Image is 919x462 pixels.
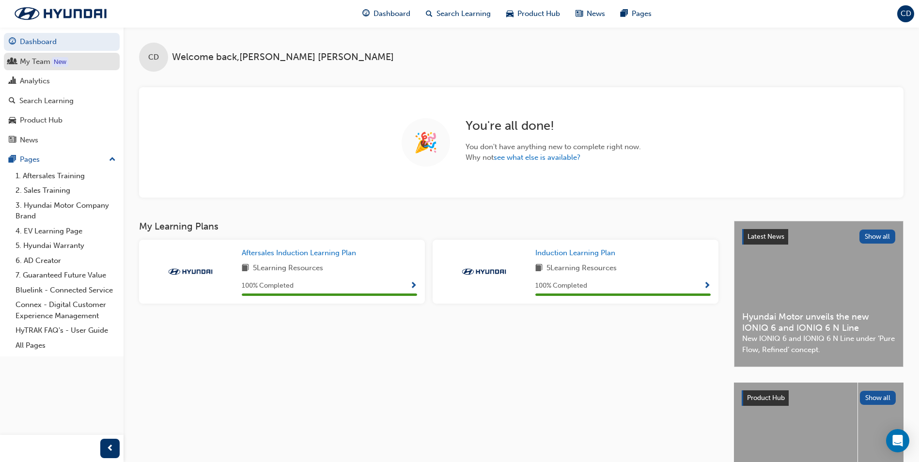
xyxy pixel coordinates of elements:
a: pages-iconPages [613,4,659,24]
button: Show Progress [410,280,417,292]
button: Show all [859,230,896,244]
span: Product Hub [747,394,785,402]
span: You don ' t have anything new to complete right now. [466,141,641,153]
a: car-iconProduct Hub [498,4,568,24]
span: 🎉 [414,137,438,148]
a: 2. Sales Training [12,183,120,198]
span: Welcome back , [PERSON_NAME] [PERSON_NAME] [172,52,394,63]
span: book-icon [535,262,543,275]
img: Trak [457,267,511,277]
a: see what else is available? [494,153,580,162]
span: Aftersales Induction Learning Plan [242,248,356,257]
a: Dashboard [4,33,120,51]
span: CD [901,8,911,19]
h2: You ' re all done! [466,118,641,134]
a: Product HubShow all [742,390,896,406]
span: New IONIQ 6 and IONIQ 6 N Line under ‘Pure Flow, Refined’ concept. [742,333,895,355]
a: 6. AD Creator [12,253,120,268]
a: 3. Hyundai Motor Company Brand [12,198,120,224]
span: prev-icon [107,443,114,455]
span: Show Progress [410,282,417,291]
a: news-iconNews [568,4,613,24]
span: Latest News [748,232,784,241]
a: 1. Aftersales Training [12,169,120,184]
span: search-icon [426,8,433,20]
a: Bluelink - Connected Service [12,283,120,298]
span: Product Hub [517,8,560,19]
div: News [20,135,38,146]
a: Aftersales Induction Learning Plan [242,247,360,259]
div: Open Intercom Messenger [886,429,909,452]
span: car-icon [9,116,16,125]
span: guage-icon [362,8,370,20]
span: car-icon [506,8,514,20]
span: guage-icon [9,38,16,46]
a: search-iconSearch Learning [418,4,498,24]
div: My Team [20,56,50,67]
a: HyTRAK FAQ's - User Guide [12,323,120,338]
a: 5. Hyundai Warranty [12,238,120,253]
a: 7. Guaranteed Future Value [12,268,120,283]
span: people-icon [9,58,16,66]
a: All Pages [12,338,120,353]
button: Show all [860,391,896,405]
span: 100 % Completed [535,280,587,292]
span: Dashboard [374,8,410,19]
h3: My Learning Plans [139,221,718,232]
span: Hyundai Motor unveils the new IONIQ 6 and IONIQ 6 N Line [742,311,895,333]
span: pages-icon [9,155,16,164]
span: news-icon [576,8,583,20]
a: Latest NewsShow allHyundai Motor unveils the new IONIQ 6 and IONIQ 6 N LineNew IONIQ 6 and IONIQ ... [734,221,903,367]
a: Latest NewsShow all [742,229,895,245]
span: Search Learning [436,8,491,19]
div: Product Hub [20,115,62,126]
button: Show Progress [703,280,711,292]
a: 4. EV Learning Page [12,224,120,239]
div: Pages [20,154,40,165]
span: 5 Learning Resources [253,262,323,275]
span: chart-icon [9,77,16,86]
span: 5 Learning Resources [546,262,617,275]
a: Search Learning [4,92,120,110]
div: Search Learning [19,95,74,107]
a: Connex - Digital Customer Experience Management [12,297,120,323]
a: Induction Learning Plan [535,247,619,259]
span: news-icon [9,136,16,145]
span: Why not [466,152,641,163]
span: Pages [632,8,652,19]
a: News [4,131,120,149]
button: CD [897,5,914,22]
a: My Team [4,53,120,71]
span: Show Progress [703,282,711,291]
span: up-icon [109,154,116,166]
img: Trak [164,267,217,277]
button: Pages [4,151,120,169]
img: Trak [5,3,116,24]
span: CD [148,52,159,63]
span: book-icon [242,262,249,275]
div: Tooltip anchor [52,57,68,67]
span: 100 % Completed [242,280,294,292]
span: pages-icon [621,8,628,20]
a: Analytics [4,72,120,90]
span: News [587,8,605,19]
a: Product Hub [4,111,120,129]
button: DashboardMy TeamAnalyticsSearch LearningProduct HubNews [4,31,120,151]
a: guage-iconDashboard [355,4,418,24]
span: Induction Learning Plan [535,248,615,257]
span: search-icon [9,97,16,106]
div: Analytics [20,76,50,87]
